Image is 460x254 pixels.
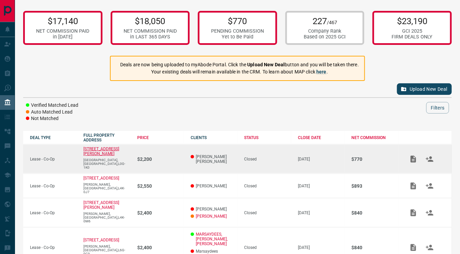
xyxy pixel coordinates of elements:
a: [STREET_ADDRESS][PERSON_NAME] [83,200,119,210]
p: [DATE] [298,210,345,215]
div: Closed [244,157,291,162]
span: Add / View Documents [405,210,422,215]
strong: Upload New Deal [248,62,285,67]
p: 227 [304,16,346,26]
p: $840 [351,210,398,216]
p: Lease - Co-Op [30,210,77,215]
div: NET COMMISSION PAID [124,28,177,34]
p: [PERSON_NAME] [191,207,237,211]
li: Not Matched [26,115,78,122]
a: here [316,69,327,74]
li: Verified Matched Lead [26,102,78,109]
div: NET COMMISSION PAID [36,28,89,34]
div: Company Rank [304,28,346,34]
a: [STREET_ADDRESS][PERSON_NAME] [83,147,119,156]
li: Auto Matched Lead [26,109,78,116]
p: Lease - Co-Op [30,184,77,188]
button: Upload New Deal [397,83,452,95]
p: Lease - Co-Op [30,245,77,250]
div: NET COMMISSION [351,135,398,140]
p: $2,550 [137,183,184,189]
span: Add / View Documents [405,156,422,161]
p: $893 [351,183,398,189]
a: [PERSON_NAME] [196,214,227,219]
div: CLOSE DATE [298,135,345,140]
div: in [DATE] [36,34,89,40]
p: [PERSON_NAME] [191,184,237,188]
span: /467 [327,20,337,26]
p: [DATE] [298,157,345,162]
div: in LAST 365 DAYS [124,34,177,40]
div: Closed [244,210,291,215]
p: [PERSON_NAME],[GEOGRAPHIC_DATA],L4K-0M6 [83,212,130,223]
p: $770 [351,156,398,162]
div: STATUS [244,135,291,140]
a: [STREET_ADDRESS] [83,176,119,181]
p: $23,190 [392,16,433,26]
div: PRICE [137,135,184,140]
p: $2,400 [137,210,184,216]
p: [DATE] [298,245,345,250]
div: CLIENTS [191,135,237,140]
a: MARSAYDEES,[PERSON_NAME],[PERSON_NAME] [196,232,237,246]
p: [GEOGRAPHIC_DATA],[GEOGRAPHIC_DATA],L0G-1K0 [83,158,130,169]
div: FIRM DEALS ONLY [392,34,433,40]
p: [PERSON_NAME] [PERSON_NAME] [191,154,237,164]
p: $2,200 [137,156,184,162]
span: Match Clients [422,183,438,188]
button: Filters [426,102,449,114]
a: [STREET_ADDRESS] [83,238,119,242]
div: Closed [244,184,291,188]
p: $17,140 [36,16,89,26]
span: Add / View Documents [405,183,422,188]
p: [DATE] [298,184,345,188]
div: Closed [244,245,291,250]
p: $770 [211,16,264,26]
p: $840 [351,245,398,250]
div: PENDING COMMISSION [211,28,264,34]
p: Deals are now being uploaded to myAbode Portal. Click the button and you will be taken there. [120,61,359,68]
p: $18,050 [124,16,177,26]
div: DEAL TYPE [30,135,77,140]
div: GCI 2025 [392,28,433,34]
span: Match Clients [422,156,438,161]
p: Your existing deals will remain available in the CRM. To learn about MAP click . [120,68,359,75]
p: $2,400 [137,245,184,250]
span: Match Clients [422,245,438,250]
p: Lease - Co-Op [30,157,77,162]
div: Yet to Be Paid [211,34,264,40]
span: Add / View Documents [405,245,422,250]
div: Based on 2025 GCI [304,34,346,40]
span: Match Clients [422,210,438,215]
p: [PERSON_NAME],[GEOGRAPHIC_DATA],L4K-0J7 [83,183,130,194]
div: FULL PROPERTY ADDRESS [83,133,130,142]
